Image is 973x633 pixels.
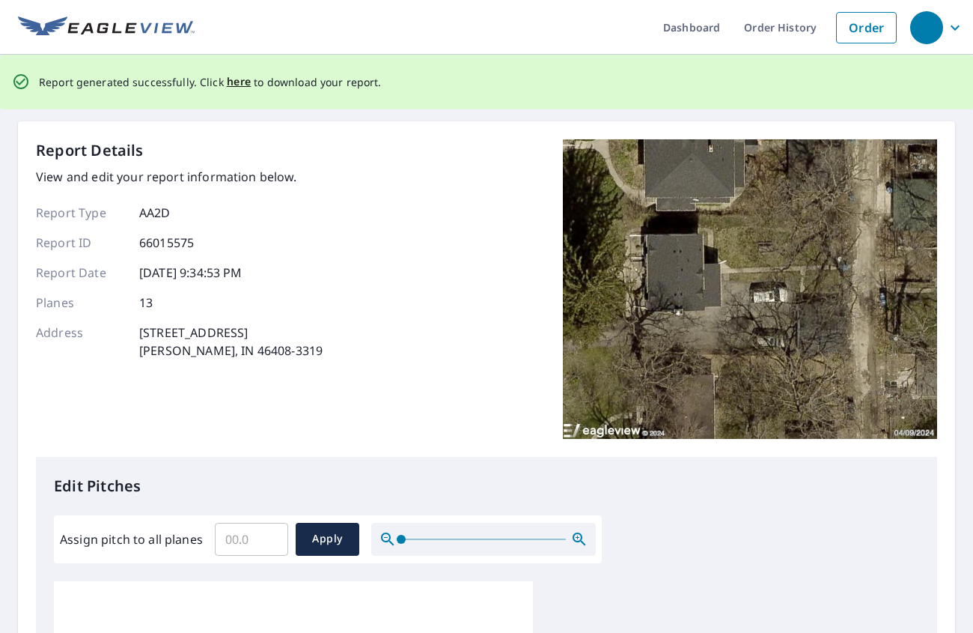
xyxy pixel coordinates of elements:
[139,324,323,360] p: [STREET_ADDRESS] [PERSON_NAME], IN 46408-3319
[139,294,153,312] p: 13
[36,139,144,162] p: Report Details
[296,523,359,556] button: Apply
[36,324,126,360] p: Address
[36,234,126,252] p: Report ID
[836,12,897,43] a: Order
[139,234,194,252] p: 66015575
[139,204,171,222] p: AA2D
[36,294,126,312] p: Planes
[60,530,203,548] label: Assign pitch to all planes
[39,73,382,91] p: Report generated successfully. Click to download your report.
[139,264,243,282] p: [DATE] 9:34:53 PM
[563,139,937,439] img: Top image
[36,264,126,282] p: Report Date
[227,73,251,91] button: here
[36,204,126,222] p: Report Type
[18,16,195,39] img: EV Logo
[215,518,288,560] input: 00.0
[308,530,347,548] span: Apply
[54,475,919,497] p: Edit Pitches
[36,168,323,186] p: View and edit your report information below.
